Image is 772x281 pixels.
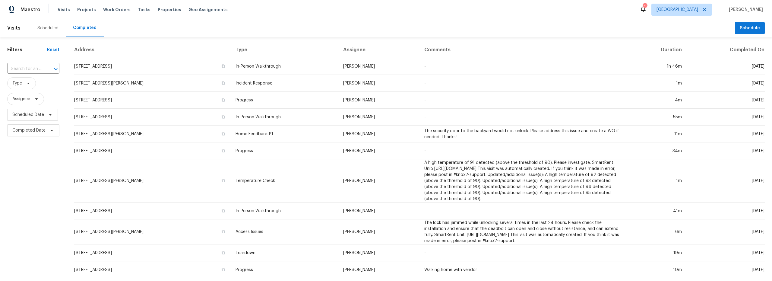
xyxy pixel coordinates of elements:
[419,261,627,278] td: Walking home with vendor
[419,203,627,219] td: -
[419,219,627,244] td: The lock has jammed while unlocking several times in the last 24 hours. Please check the installa...
[643,4,647,10] div: 1
[74,92,231,109] td: [STREET_ADDRESS]
[657,7,698,13] span: [GEOGRAPHIC_DATA]
[7,47,47,53] h1: Filters
[220,178,226,183] button: Copy Address
[103,7,131,13] span: Work Orders
[627,159,687,203] td: 1m
[231,58,338,75] td: In-Person Walkthrough
[687,126,765,142] td: [DATE]
[735,22,765,34] button: Schedule
[627,75,687,92] td: 1m
[419,126,627,142] td: The security door to the backyard would not unlock. Please address this issue and create a WO if ...
[47,47,59,53] div: Reset
[419,142,627,159] td: -
[220,148,226,153] button: Copy Address
[12,96,30,102] span: Assignee
[419,159,627,203] td: A high temperature of 91 detected (above the threshold of 90). Please investigate. SmartRent Unit...
[338,58,419,75] td: [PERSON_NAME]
[338,261,419,278] td: [PERSON_NAME]
[419,244,627,261] td: -
[338,159,419,203] td: [PERSON_NAME]
[419,75,627,92] td: -
[74,159,231,203] td: [STREET_ADDRESS][PERSON_NAME]
[687,203,765,219] td: [DATE]
[220,229,226,234] button: Copy Address
[74,42,231,58] th: Address
[74,142,231,159] td: [STREET_ADDRESS]
[231,219,338,244] td: Access Issues
[627,261,687,278] td: 10m
[12,80,22,86] span: Type
[627,58,687,75] td: 1h 46m
[627,219,687,244] td: 6m
[58,7,70,13] span: Visits
[7,21,21,35] span: Visits
[231,203,338,219] td: In-Person Walkthrough
[338,142,419,159] td: [PERSON_NAME]
[627,142,687,159] td: 34m
[220,80,226,86] button: Copy Address
[73,25,96,31] div: Completed
[188,7,228,13] span: Geo Assignments
[74,203,231,219] td: [STREET_ADDRESS]
[687,58,765,75] td: [DATE]
[419,58,627,75] td: -
[77,7,96,13] span: Projects
[231,109,338,126] td: In-Person Walkthrough
[220,250,226,255] button: Copy Address
[231,159,338,203] td: Temperature Check
[687,92,765,109] td: [DATE]
[231,244,338,261] td: Teardown
[74,109,231,126] td: [STREET_ADDRESS]
[627,109,687,126] td: 55m
[12,127,46,133] span: Completed Date
[726,7,763,13] span: [PERSON_NAME]
[37,25,59,31] div: Scheduled
[12,112,44,118] span: Scheduled Date
[338,203,419,219] td: [PERSON_NAME]
[220,114,226,120] button: Copy Address
[338,109,419,126] td: [PERSON_NAME]
[231,42,338,58] th: Type
[740,24,760,32] span: Schedule
[627,126,687,142] td: 11m
[220,208,226,213] button: Copy Address
[74,58,231,75] td: [STREET_ADDRESS]
[52,65,60,73] button: Open
[21,7,40,13] span: Maestro
[627,92,687,109] td: 4m
[231,142,338,159] td: Progress
[627,203,687,219] td: 41m
[74,75,231,92] td: [STREET_ADDRESS][PERSON_NAME]
[687,219,765,244] td: [DATE]
[419,109,627,126] td: -
[220,131,226,136] button: Copy Address
[231,126,338,142] td: Home Feedback P1
[138,8,150,12] span: Tasks
[627,244,687,261] td: 19m
[687,75,765,92] td: [DATE]
[687,244,765,261] td: [DATE]
[220,63,226,69] button: Copy Address
[231,92,338,109] td: Progress
[338,219,419,244] td: [PERSON_NAME]
[7,64,43,74] input: Search for an address...
[74,219,231,244] td: [STREET_ADDRESS][PERSON_NAME]
[338,244,419,261] td: [PERSON_NAME]
[338,75,419,92] td: [PERSON_NAME]
[687,42,765,58] th: Completed On
[74,244,231,261] td: [STREET_ADDRESS]
[627,42,687,58] th: Duration
[687,142,765,159] td: [DATE]
[338,126,419,142] td: [PERSON_NAME]
[231,261,338,278] td: Progress
[220,267,226,272] button: Copy Address
[158,7,181,13] span: Properties
[687,159,765,203] td: [DATE]
[74,126,231,142] td: [STREET_ADDRESS][PERSON_NAME]
[231,75,338,92] td: Incident Response
[338,42,419,58] th: Assignee
[419,42,627,58] th: Comments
